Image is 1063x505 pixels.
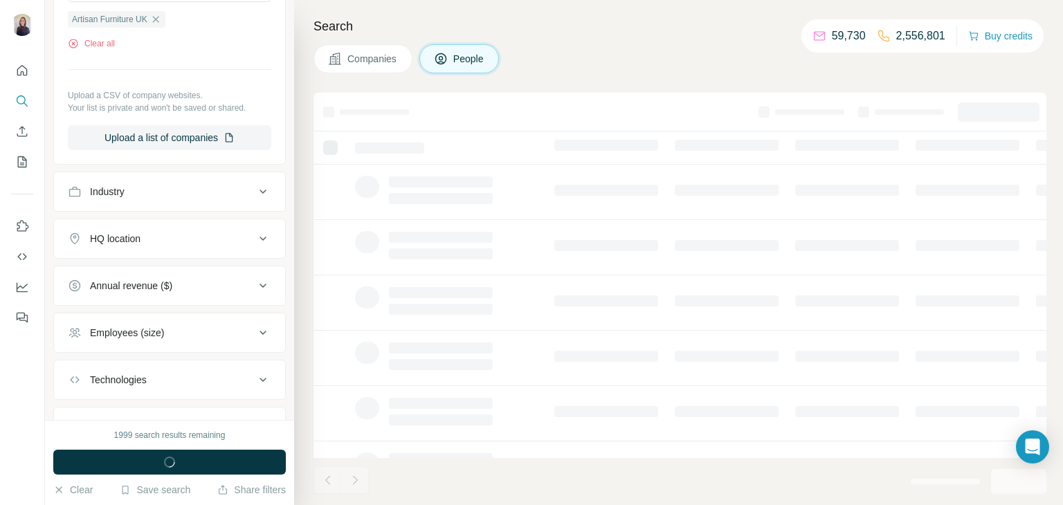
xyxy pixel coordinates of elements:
button: Share filters [217,483,286,497]
div: Industry [90,185,125,199]
span: Artisan Furniture UK [72,13,147,26]
button: Enrich CSV [11,119,33,144]
h4: Search [314,17,1046,36]
button: Clear all [68,37,115,50]
button: Quick start [11,58,33,83]
button: Clear [53,483,93,497]
button: Use Surfe API [11,244,33,269]
img: Avatar [11,14,33,36]
button: Keywords [54,410,285,443]
button: Industry [54,175,285,208]
button: Dashboard [11,275,33,300]
button: Search [11,89,33,113]
p: 59,730 [832,28,866,44]
button: HQ location [54,222,285,255]
button: Save search [120,483,190,497]
div: Open Intercom Messenger [1016,430,1049,463]
button: Annual revenue ($) [54,269,285,302]
div: 1999 search results remaining [114,429,226,441]
button: Buy credits [968,26,1033,46]
div: Annual revenue ($) [90,279,172,293]
div: Technologies [90,373,147,387]
button: Employees (size) [54,316,285,349]
span: Companies [347,52,398,66]
p: Upload a CSV of company websites. [68,89,271,102]
button: Feedback [11,305,33,330]
button: My lists [11,149,33,174]
div: HQ location [90,232,140,246]
div: Employees (size) [90,326,164,340]
p: 2,556,801 [896,28,945,44]
button: Upload a list of companies [68,125,271,150]
p: Your list is private and won't be saved or shared. [68,102,271,114]
span: People [453,52,485,66]
button: Technologies [54,363,285,396]
button: Use Surfe on LinkedIn [11,214,33,239]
